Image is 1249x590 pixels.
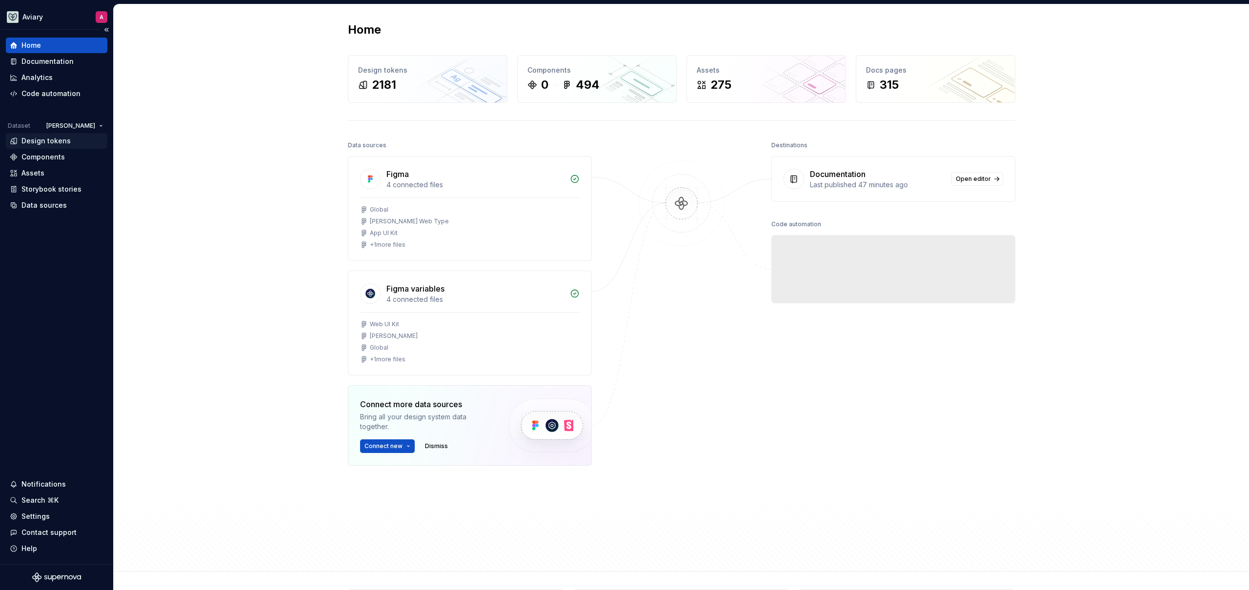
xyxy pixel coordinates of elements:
a: Documentation [6,54,107,69]
div: Last published 47 minutes ago [810,180,946,190]
div: Data sources [21,200,67,210]
a: Assets [6,165,107,181]
button: Help [6,541,107,556]
div: 494 [576,77,600,93]
div: Global [370,344,388,352]
a: Assets275 [686,55,846,103]
div: Documentation [21,57,74,66]
div: Aviary [22,12,43,22]
div: Design tokens [358,65,497,75]
div: Help [21,544,37,553]
div: Docs pages [866,65,1005,75]
div: Dataset [8,122,30,130]
div: Analytics [21,73,53,82]
button: Notifications [6,476,107,492]
a: Data sources [6,197,107,213]
button: [PERSON_NAME] [42,119,107,133]
div: Design tokens [21,136,71,146]
button: Search ⌘K [6,492,107,508]
div: + 1 more files [370,241,405,249]
div: 275 [710,77,731,93]
a: Design tokens2181 [348,55,507,103]
div: Assets [21,168,44,178]
a: Home [6,38,107,53]
div: [PERSON_NAME] [370,332,418,340]
div: A [100,13,103,21]
a: Storybook stories [6,181,107,197]
div: Web UI Kit [370,320,399,328]
div: 315 [880,77,899,93]
span: Open editor [956,175,991,183]
div: 0 [541,77,548,93]
div: Destinations [771,138,807,152]
a: Components0494 [517,55,677,103]
div: Assets [697,65,836,75]
span: [PERSON_NAME] [46,122,95,130]
button: Connect new [360,439,415,453]
a: Analytics [6,70,107,85]
div: Figma [386,168,409,180]
div: 2181 [372,77,396,93]
div: Connect more data sources [360,398,492,410]
div: Bring all your design system data together. [360,412,492,432]
div: Storybook stories [21,184,81,194]
a: Figma4 connected filesGlobal[PERSON_NAME] Web TypeApp UI Kit+1more files [348,156,592,261]
span: Connect new [364,442,403,450]
a: Design tokens [6,133,107,149]
div: Documentation [810,168,866,180]
div: 4 connected files [386,295,564,304]
img: 256e2c79-9abd-4d59-8978-03feab5a3943.png [7,11,19,23]
div: Contact support [21,528,77,537]
div: Figma variables [386,283,444,295]
div: Data sources [348,138,386,152]
span: Dismiss [425,442,448,450]
div: Components [527,65,666,75]
svg: Supernova Logo [32,572,81,582]
div: Components [21,152,65,162]
h2: Home [348,22,381,38]
div: Search ⌘K [21,495,59,505]
a: Figma variables4 connected filesWeb UI Kit[PERSON_NAME]Global+1more files [348,271,592,375]
button: Dismiss [421,439,452,453]
button: Collapse sidebar [100,23,113,37]
div: 4 connected files [386,180,564,190]
a: Code automation [6,86,107,101]
div: Settings [21,511,50,521]
button: Contact support [6,525,107,540]
div: Home [21,40,41,50]
div: [PERSON_NAME] Web Type [370,217,449,225]
div: Global [370,206,388,214]
button: AviaryA [2,6,111,27]
div: + 1 more files [370,355,405,363]
div: Notifications [21,479,66,489]
a: Open editor [951,172,1003,186]
a: Docs pages315 [856,55,1015,103]
a: Components [6,149,107,165]
a: Settings [6,509,107,524]
div: App UI Kit [370,229,398,237]
div: Code automation [771,217,821,231]
div: Code automation [21,89,81,98]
